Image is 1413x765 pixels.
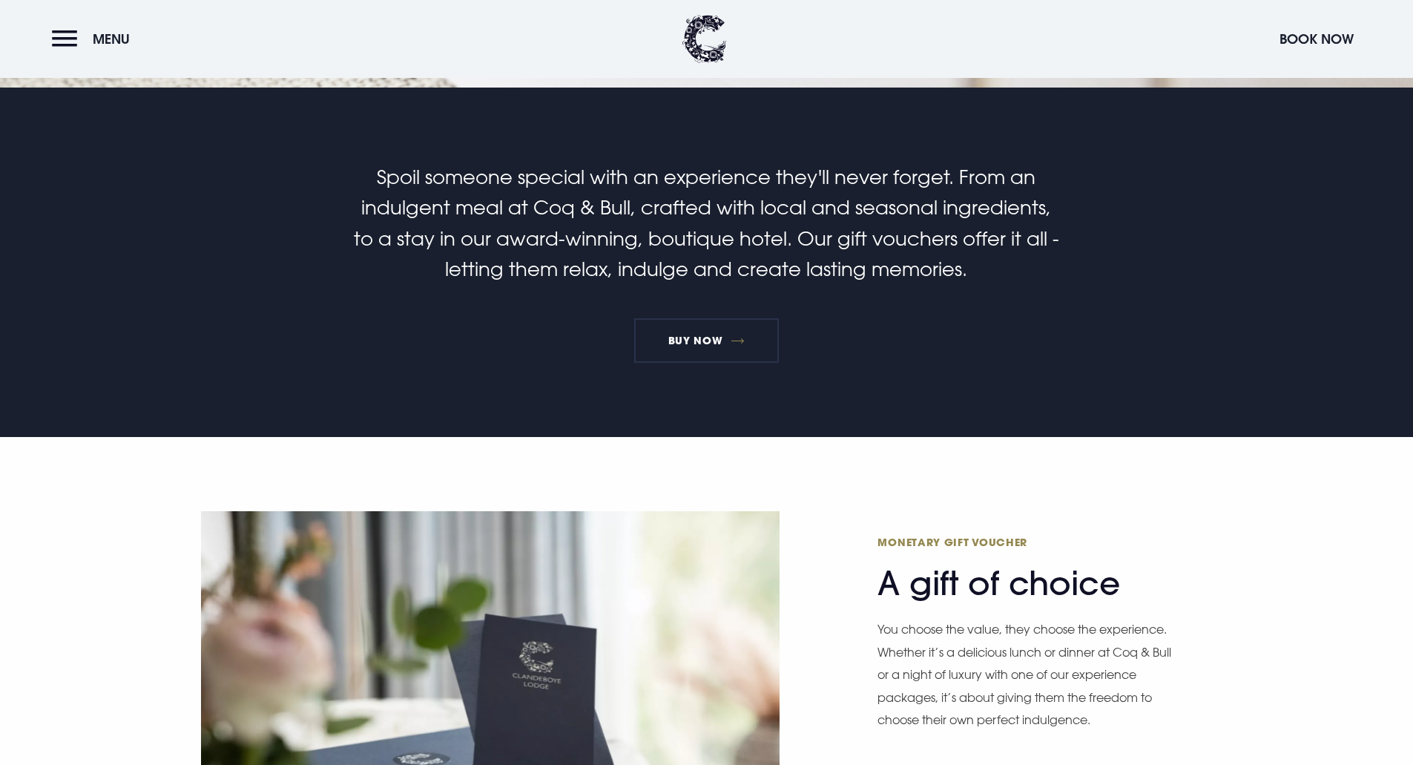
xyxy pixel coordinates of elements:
button: Book Now [1272,23,1361,55]
span: Monetary Gift Voucher [877,535,1167,549]
a: BUY NOW [634,318,779,363]
img: Clandeboye Lodge [682,15,727,63]
p: You choose the value, they choose the experience. Whether it’s a delicious lunch or dinner at Coq... [877,618,1182,731]
p: Spoil someone special with an experience they'll never forget. From an indulgent meal at Coq & Bu... [353,162,1059,285]
button: Menu [52,23,137,55]
h2: A gift of choice [877,535,1167,603]
span: Menu [93,30,130,47]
